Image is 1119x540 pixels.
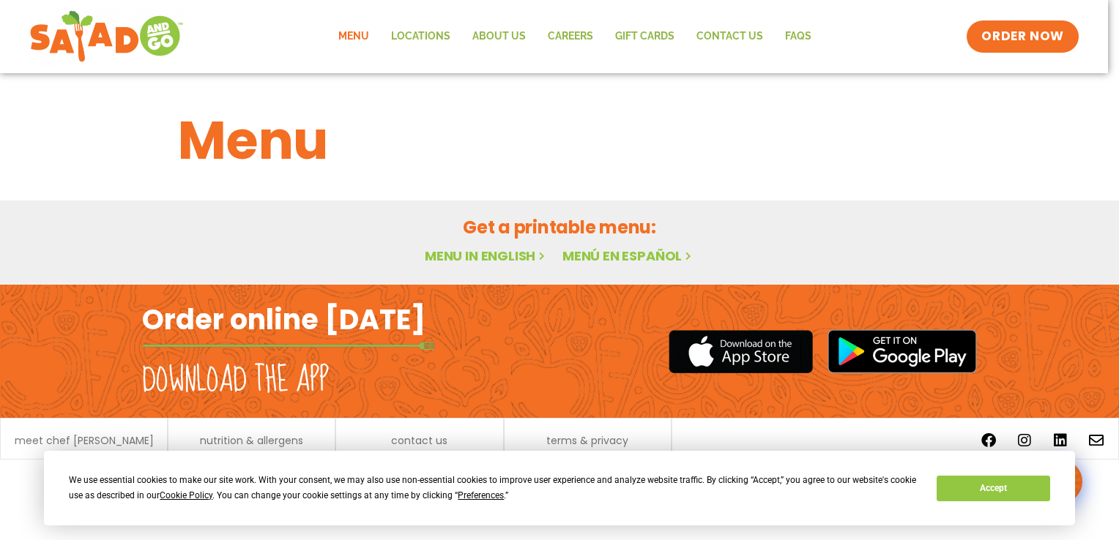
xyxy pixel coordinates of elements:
[391,435,447,446] a: contact us
[537,20,604,53] a: Careers
[142,301,425,337] h2: Order online [DATE]
[967,20,1078,53] a: ORDER NOW
[562,247,694,265] a: Menú en español
[669,328,813,375] img: appstore
[200,435,303,446] a: nutrition & allergens
[29,7,184,66] img: new-SAG-logo-768×292
[461,20,537,53] a: About Us
[604,20,685,53] a: GIFT CARDS
[546,435,628,446] a: terms & privacy
[774,20,822,53] a: FAQs
[458,490,504,500] span: Preferences
[327,20,380,53] a: Menu
[685,20,774,53] a: Contact Us
[937,476,1049,501] button: Accept
[15,435,154,446] a: meet chef [PERSON_NAME]
[828,329,977,373] img: google_play
[380,20,461,53] a: Locations
[142,360,329,401] h2: Download the app
[69,473,919,503] div: We use essential cookies to make our site work. With your consent, we may also use non-essential ...
[160,490,212,500] span: Cookie Policy
[425,247,548,265] a: Menu in English
[178,214,941,240] h2: Get a printable menu:
[327,20,822,53] nav: Menu
[44,451,1075,525] div: Cookie Consent Prompt
[178,101,941,180] h1: Menu
[142,342,435,350] img: fork
[981,28,1063,45] span: ORDER NOW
